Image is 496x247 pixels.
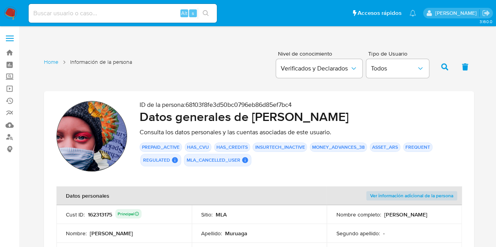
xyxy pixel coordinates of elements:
a: Notificaciones [409,10,416,16]
nav: List of pages [44,55,132,77]
input: Buscar usuario o caso... [29,8,217,18]
span: Información de la persona [70,58,132,66]
span: Alt [181,9,187,17]
span: Accesos rápidos [358,9,402,17]
a: Home [44,58,58,66]
button: Verificados y Declarados [276,59,362,78]
p: nicolas.fernandezallen@mercadolibre.com [435,9,479,17]
button: Todos [366,59,429,78]
a: Salir [482,9,490,17]
span: s [192,9,194,17]
span: Tipo de Usuario [368,51,431,56]
span: Verificados y Declarados [281,65,350,72]
span: Todos [371,65,416,72]
button: search-icon [198,8,214,19]
span: Nivel de conocimiento [278,51,362,56]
